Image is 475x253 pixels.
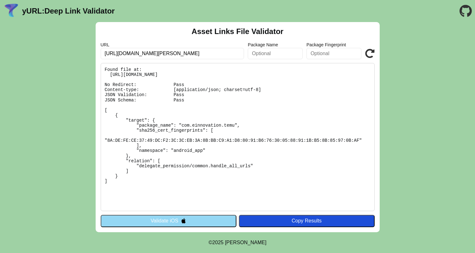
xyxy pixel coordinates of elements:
[209,232,266,253] footer: ©
[101,48,244,59] input: Required
[248,48,303,59] input: Optional
[101,215,236,227] button: Validate iOS
[192,27,283,36] h2: Asset Links File Validator
[239,215,375,227] button: Copy Results
[101,63,375,211] pre: Found file at: [URL][DOMAIN_NAME] No Redirect: Pass Content-type: [application/json; charset=utf-...
[181,218,186,223] img: appleIcon.svg
[212,240,224,245] span: 2025
[101,42,244,47] label: URL
[3,3,20,19] img: yURL Logo
[22,7,115,15] a: yURL:Deep Link Validator
[242,218,371,224] div: Copy Results
[248,42,303,47] label: Package Name
[306,48,361,59] input: Optional
[225,240,267,245] a: Michael Ibragimchayev's Personal Site
[306,42,361,47] label: Package Fingerprint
